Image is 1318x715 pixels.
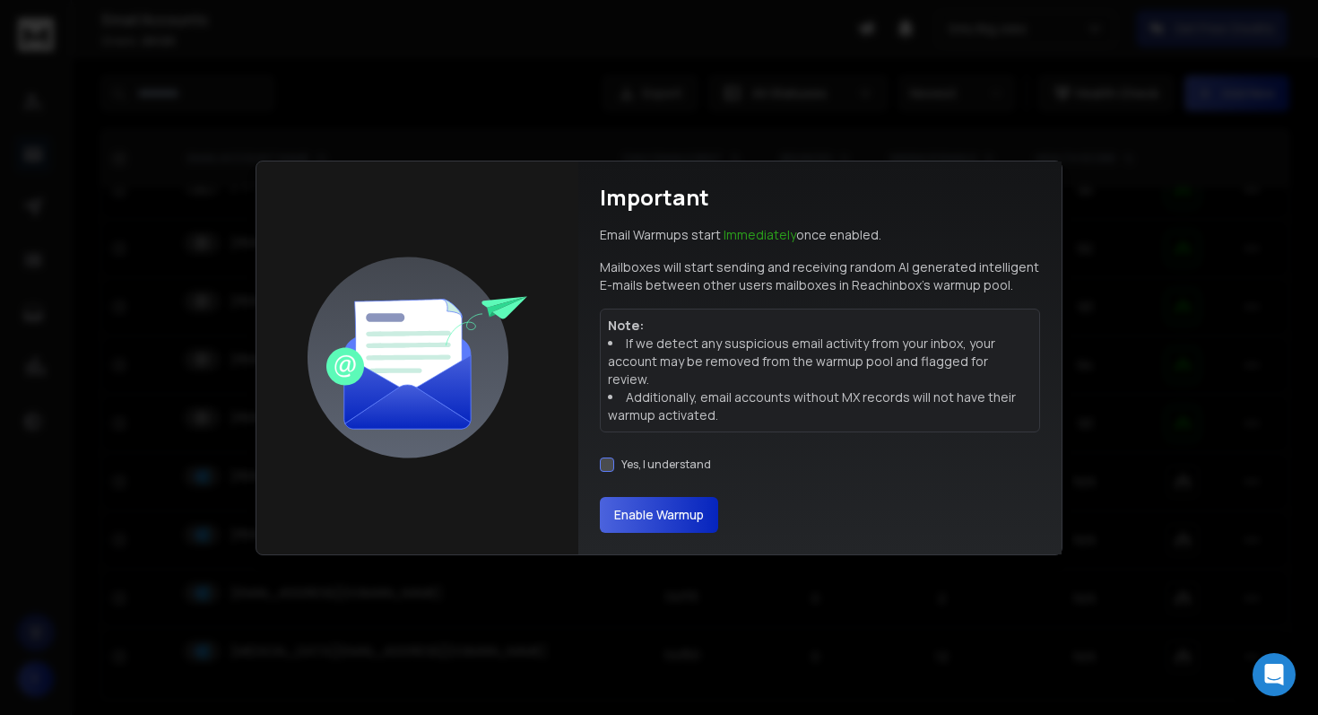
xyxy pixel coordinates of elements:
[608,335,1032,388] li: If we detect any suspicious email activity from your inbox, your account may be removed from the ...
[600,258,1040,294] p: Mailboxes will start sending and receiving random AI generated intelligent E-mails between other ...
[608,388,1032,424] li: Additionally, email accounts without MX records will not have their warmup activated.
[600,497,718,533] button: Enable Warmup
[724,226,796,243] span: Immediately
[600,183,709,212] h1: Important
[608,317,1032,335] p: Note:
[621,458,711,472] label: Yes, I understand
[1253,653,1296,696] div: Open Intercom Messenger
[600,226,881,244] p: Email Warmups start once enabled.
